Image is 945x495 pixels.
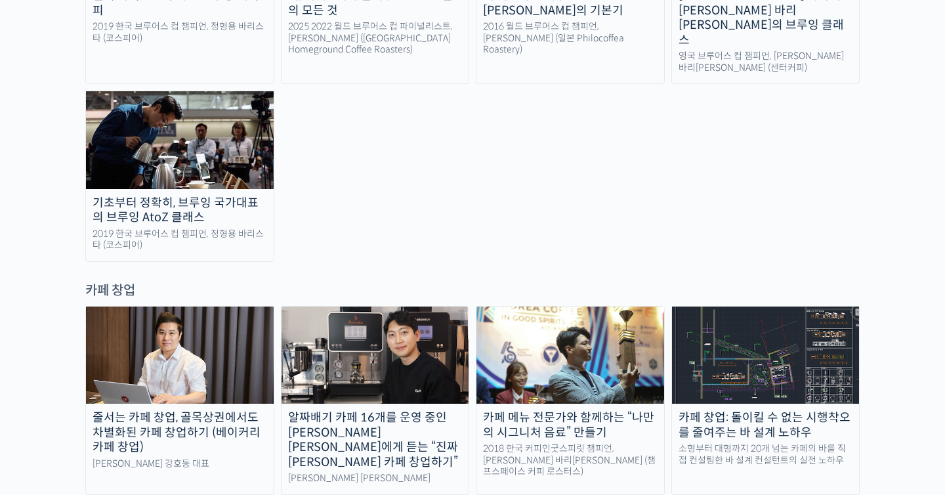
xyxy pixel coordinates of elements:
img: taehwanahn-course-thumbnail.jpeg [282,307,469,404]
div: 알짜배기 카페 16개를 운영 중인 [PERSON_NAME] [PERSON_NAME]에게 듣는 “진짜 [PERSON_NAME] 카페 창업하기” [282,410,469,469]
div: 2016 월드 브루어스 컵 챔피언, [PERSON_NAME] (일본 Philocoffea Roastery) [476,21,664,56]
img: hyungyongjeong_thumbnail.jpg [86,91,274,188]
a: 설정 [169,386,252,419]
a: 대화 [87,386,169,419]
div: 기초부터 정확히, 브루잉 국가대표의 브루잉 AtoZ 클래스 [86,196,274,225]
div: 소형부터 대형까지 20개 넘는 카페의 바를 직접 컨설팅한 바 설계 컨설턴트의 실전 노하우 [672,443,860,466]
a: 기초부터 정확히, 브루잉 국가대표의 브루잉 AtoZ 클래스 2019 한국 브루어스 컵 챔피언, 정형용 바리스타 (코스피어) [85,91,274,261]
a: 카페 메뉴 전문가와 함께하는 “나만의 시그니처 음료” 만들기 2018 한국 커피인굿스피릿 챔피언, [PERSON_NAME] 바리[PERSON_NAME] (챔프스페이스 커피 로... [476,306,665,495]
a: 알짜배기 카페 16개를 운영 중인 [PERSON_NAME] [PERSON_NAME]에게 듣는 “진짜 [PERSON_NAME] 카페 창업하기” [PERSON_NAME] [PER... [281,306,470,495]
div: 영국 브루어스 컵 챔피언, [PERSON_NAME] 바리[PERSON_NAME] (센터커피) [672,51,860,74]
a: 줄서는 카페 창업, 골목상권에서도 차별화된 카페 창업하기 (베이커리 카페 창업) [PERSON_NAME] 강호동 대표 [85,306,274,495]
div: 카페 창업 [85,282,860,299]
div: 줄서는 카페 창업, 골목상권에서도 차별화된 카페 창업하기 (베이커리 카페 창업) [86,410,274,455]
a: 카페 창업: 돌이킬 수 없는 시행착오를 줄여주는 바 설계 노하우 소형부터 대형까지 20개 넘는 카페의 바를 직접 컨설팅한 바 설계 컨설턴트의 실전 노하우 [671,306,860,495]
div: [PERSON_NAME] 강호동 대표 [86,458,274,470]
img: bar_planning_thumbnail.png [672,307,860,404]
a: 홈 [4,386,87,419]
div: 카페 메뉴 전문가와 함께하는 “나만의 시그니처 음료” 만들기 [476,410,664,440]
span: 대화 [120,406,136,417]
div: 2025 2022 월드 브루어스 컵 파이널리스트, [PERSON_NAME] ([GEOGRAPHIC_DATA] Homeground Coffee Roasters) [282,21,469,56]
div: 카페 창업: 돌이킬 수 없는 시행착오를 줄여주는 바 설계 노하우 [672,410,860,440]
img: hodongkang-course-thumbnail.jpg [86,307,274,404]
div: 2018 한국 커피인굿스피릿 챔피언, [PERSON_NAME] 바리[PERSON_NAME] (챔프스페이스 커피 로스터스) [476,443,664,478]
img: minseokang_thumbnail.jpeg [476,307,664,404]
div: 2019 한국 브루어스 컵 챔피언, 정형용 바리스타 (코스피어) [86,21,274,44]
span: 설정 [203,406,219,416]
span: 홈 [41,406,49,416]
div: [PERSON_NAME] [PERSON_NAME] [282,473,469,484]
div: 2019 한국 브루어스 컵 챔피언, 정형용 바리스타 (코스피어) [86,228,274,251]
